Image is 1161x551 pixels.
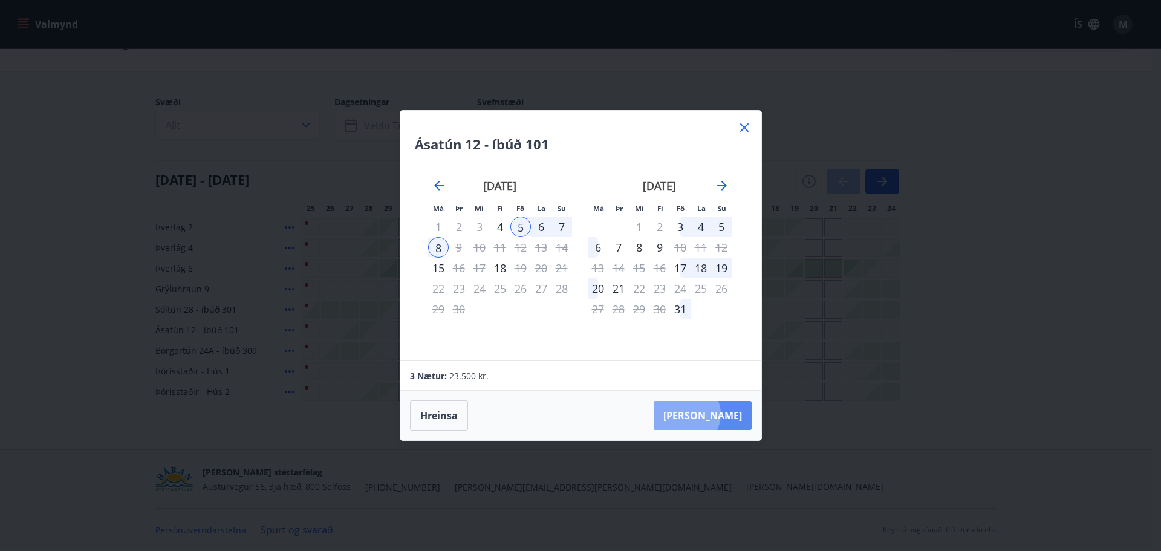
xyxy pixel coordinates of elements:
div: 19 [711,258,732,278]
div: 20 [588,278,608,299]
td: Not available. þriðjudagur, 30. september 2025 [449,299,469,319]
td: Not available. þriðjudagur, 9. september 2025 [449,237,469,258]
small: Su [718,204,726,213]
div: 7 [551,217,572,237]
td: Not available. laugardagur, 20. september 2025 [531,258,551,278]
td: Choose föstudagur, 10. október 2025 as your check-out date. It’s available. [670,237,691,258]
td: Not available. sunnudagur, 26. október 2025 [711,278,732,299]
td: Not available. miðvikudagur, 15. október 2025 [629,258,649,278]
td: Choose fimmtudagur, 4. september 2025 as your check-out date. It’s available. [490,217,510,237]
td: Not available. þriðjudagur, 28. október 2025 [608,299,629,319]
td: Not available. sunnudagur, 12. október 2025 [711,237,732,258]
td: Not available. laugardagur, 13. september 2025 [531,237,551,258]
small: Mi [475,204,484,213]
small: La [537,204,545,213]
small: Fö [677,204,685,213]
td: Selected as start date. föstudagur, 5. september 2025 [510,217,531,237]
div: 4 [691,217,711,237]
div: Aðeins innritun í boði [670,299,691,319]
td: Not available. fimmtudagur, 23. október 2025 [649,278,670,299]
td: Choose miðvikudagur, 22. október 2025 as your check-out date. It’s available. [629,278,649,299]
td: Choose fimmtudagur, 18. september 2025 as your check-out date. It’s available. [490,258,510,278]
td: Not available. miðvikudagur, 29. október 2025 [629,299,649,319]
td: Not available. sunnudagur, 28. september 2025 [551,278,572,299]
div: Aðeins innritun í boði [670,217,691,237]
td: Not available. þriðjudagur, 14. október 2025 [608,258,629,278]
div: 5 [510,217,531,237]
div: Calendar [415,163,747,346]
td: Choose þriðjudagur, 7. október 2025 as your check-out date. It’s available. [608,237,629,258]
td: Not available. laugardagur, 11. október 2025 [691,237,711,258]
td: Selected. laugardagur, 6. september 2025 [531,217,551,237]
div: Move forward to switch to the next month. [715,178,729,193]
div: 7 [608,237,629,258]
td: Choose laugardagur, 4. október 2025 as your check-out date. It’s available. [691,217,711,237]
small: La [697,204,706,213]
div: 6 [588,237,608,258]
td: Selected as end date. mánudagur, 8. september 2025 [428,237,449,258]
td: Choose föstudagur, 19. september 2025 as your check-out date. It’s available. [510,258,531,278]
td: Choose mánudagur, 20. október 2025 as your check-out date. It’s available. [588,278,608,299]
small: Fi [657,204,663,213]
td: Choose laugardagur, 18. október 2025 as your check-out date. It’s available. [691,258,711,278]
td: Not available. þriðjudagur, 2. september 2025 [449,217,469,237]
div: Aðeins útritun í boði [449,258,469,278]
div: Aðeins innritun í boði [428,258,449,278]
td: Not available. fimmtudagur, 16. október 2025 [649,258,670,278]
td: Choose mánudagur, 6. október 2025 as your check-out date. It’s available. [588,237,608,258]
td: Not available. mánudagur, 27. október 2025 [588,299,608,319]
td: Not available. mánudagur, 22. september 2025 [428,278,449,299]
div: Move backward to switch to the previous month. [432,178,446,193]
td: Not available. miðvikudagur, 24. september 2025 [469,278,490,299]
div: Aðeins útritun í boði [510,258,531,278]
td: Not available. föstudagur, 24. október 2025 [670,278,691,299]
h4: Ásatún 12 - íbúð 101 [415,135,747,153]
div: Aðeins innritun í boði [670,258,691,278]
td: Not available. laugardagur, 27. september 2025 [531,278,551,299]
td: Not available. miðvikudagur, 1. október 2025 [629,217,649,237]
td: Not available. mánudagur, 29. september 2025 [428,299,449,319]
td: Choose föstudagur, 3. október 2025 as your check-out date. It’s available. [670,217,691,237]
div: 5 [711,217,732,237]
strong: [DATE] [483,178,516,193]
td: Choose föstudagur, 17. október 2025 as your check-out date. It’s available. [670,258,691,278]
strong: [DATE] [643,178,676,193]
span: 3 Nætur: [410,370,447,382]
td: Choose sunnudagur, 5. október 2025 as your check-out date. It’s available. [711,217,732,237]
div: Aðeins útritun í boði [670,237,691,258]
div: 18 [691,258,711,278]
td: Not available. laugardagur, 25. október 2025 [691,278,711,299]
small: Má [433,204,444,213]
td: Choose fimmtudagur, 9. október 2025 as your check-out date. It’s available. [649,237,670,258]
td: Not available. miðvikudagur, 3. september 2025 [469,217,490,237]
small: Su [558,204,566,213]
div: Aðeins útritun í boði [629,278,649,299]
td: Choose þriðjudagur, 21. október 2025 as your check-out date. It’s available. [608,278,629,299]
div: 9 [649,237,670,258]
td: Not available. fimmtudagur, 11. september 2025 [490,237,510,258]
td: Choose þriðjudagur, 16. september 2025 as your check-out date. It’s available. [449,258,469,278]
td: Not available. mánudagur, 1. september 2025 [428,217,449,237]
td: Not available. miðvikudagur, 17. september 2025 [469,258,490,278]
small: Fö [516,204,524,213]
td: Not available. mánudagur, 13. október 2025 [588,258,608,278]
td: Not available. sunnudagur, 14. september 2025 [551,237,572,258]
td: Not available. föstudagur, 26. september 2025 [510,278,531,299]
td: Not available. föstudagur, 12. september 2025 [510,237,531,258]
span: 23.500 kr. [449,370,489,382]
button: Hreinsa [410,400,468,431]
small: Má [593,204,604,213]
td: Not available. miðvikudagur, 10. september 2025 [469,237,490,258]
td: Choose sunnudagur, 19. október 2025 as your check-out date. It’s available. [711,258,732,278]
td: Choose miðvikudagur, 8. október 2025 as your check-out date. It’s available. [629,237,649,258]
small: Þr [616,204,623,213]
small: Fi [497,204,503,213]
td: Not available. sunnudagur, 21. september 2025 [551,258,572,278]
td: Choose mánudagur, 15. september 2025 as your check-out date. It’s available. [428,258,449,278]
div: Aðeins útritun í boði [428,237,449,258]
div: 21 [608,278,629,299]
small: Þr [455,204,463,213]
td: Choose föstudagur, 31. október 2025 as your check-out date. It’s available. [670,299,691,319]
td: Not available. fimmtudagur, 25. september 2025 [490,278,510,299]
td: Not available. þriðjudagur, 23. september 2025 [449,278,469,299]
